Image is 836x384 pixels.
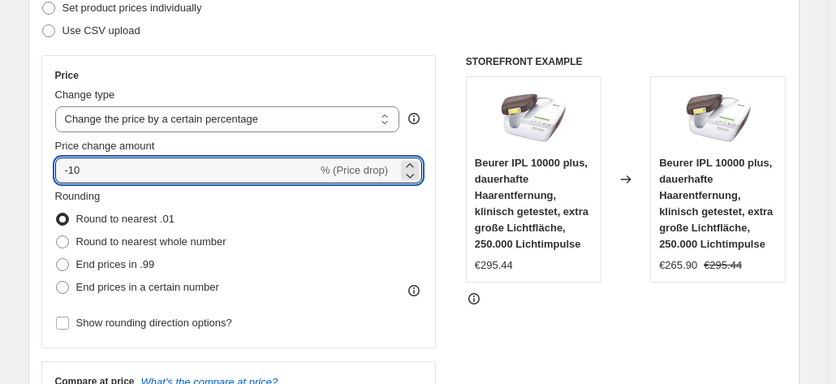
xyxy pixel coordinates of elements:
span: Rounding [55,190,101,202]
div: help [406,110,422,127]
span: Show rounding direction options? [76,317,232,329]
strike: €295.44 [704,257,742,274]
span: End prices in a certain number [76,281,219,293]
img: 514g07iKRBL_80x.jpg [686,85,751,150]
h3: Price [55,69,79,82]
input: -15 [55,157,317,183]
span: Set product prices individually [62,2,202,14]
span: Use CSV upload [62,24,140,37]
div: €295.44 [475,257,513,274]
span: Round to nearest whole number [76,235,226,248]
span: Change type [55,88,115,101]
span: End prices in .99 [76,258,155,270]
h6: STOREFRONT EXAMPLE [466,55,786,68]
span: Price change amount [55,140,155,152]
span: Beurer IPL 10000 plus, dauerhafte Haarentfernung, klinisch getestet, extra große Lichtfläche, 250... [659,157,773,250]
div: €265.90 [659,257,697,274]
span: % (Price drop) [321,164,388,176]
img: 514g07iKRBL_80x.jpg [501,85,566,150]
span: Beurer IPL 10000 plus, dauerhafte Haarentfernung, klinisch getestet, extra große Lichtfläche, 250... [475,157,588,250]
span: Round to nearest .01 [76,213,175,225]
